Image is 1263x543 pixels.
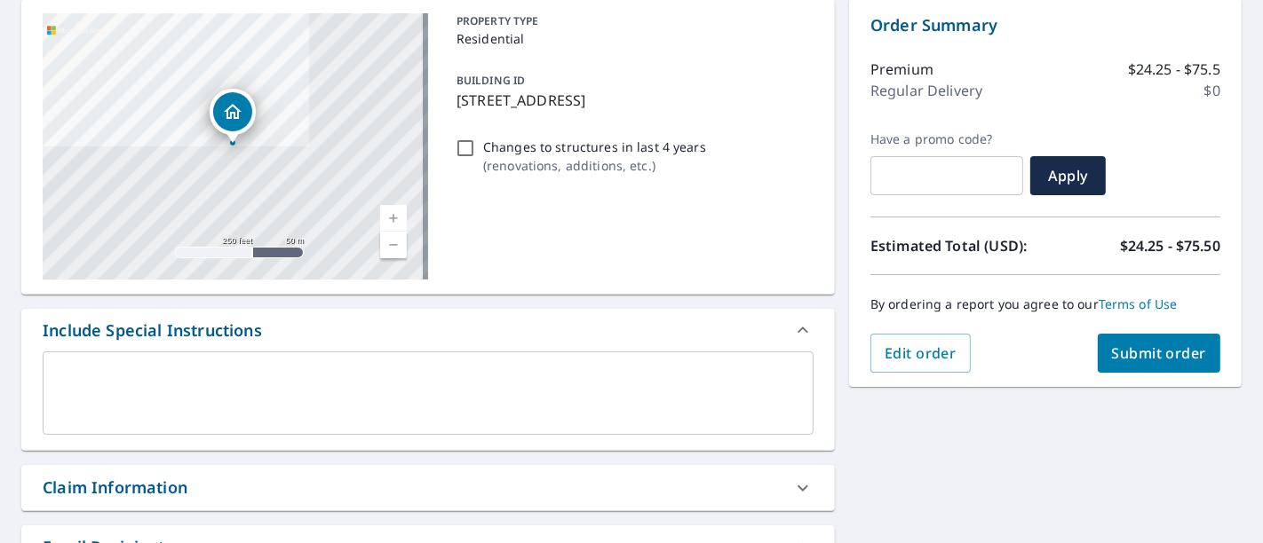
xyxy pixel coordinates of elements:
[1204,80,1220,101] p: $0
[1098,334,1221,373] button: Submit order
[210,89,256,144] div: Dropped pin, building 1, Residential property, 6141 S Natoma Ave Chicago, IL 60638
[870,296,1220,312] p: By ordering a report you agree to our
[457,13,806,29] p: PROPERTY TYPE
[870,59,933,80] p: Premium
[885,343,957,363] span: Edit order
[380,232,407,258] a: Current Level 17, Zoom Out
[1128,59,1220,80] p: $24.25 - $75.5
[1045,166,1092,185] span: Apply
[870,131,1023,147] label: Have a promo code?
[1030,156,1106,195] button: Apply
[1120,235,1220,256] p: $24.25 - $75.50
[380,205,407,232] a: Current Level 17, Zoom In
[870,13,1220,37] p: Order Summary
[21,465,835,510] div: Claim Information
[43,476,187,500] div: Claim Information
[483,156,706,175] p: ( renovations, additions, etc. )
[457,73,525,88] p: BUILDING ID
[1099,295,1178,312] a: Terms of Use
[870,235,1045,256] p: Estimated Total (USD):
[21,309,835,351] div: Include Special Instructions
[457,90,806,111] p: [STREET_ADDRESS]
[1112,343,1207,363] span: Submit order
[457,29,806,48] p: Residential
[870,334,971,373] button: Edit order
[43,319,262,342] div: Include Special Instructions
[483,138,706,156] p: Changes to structures in last 4 years
[870,80,982,101] p: Regular Delivery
